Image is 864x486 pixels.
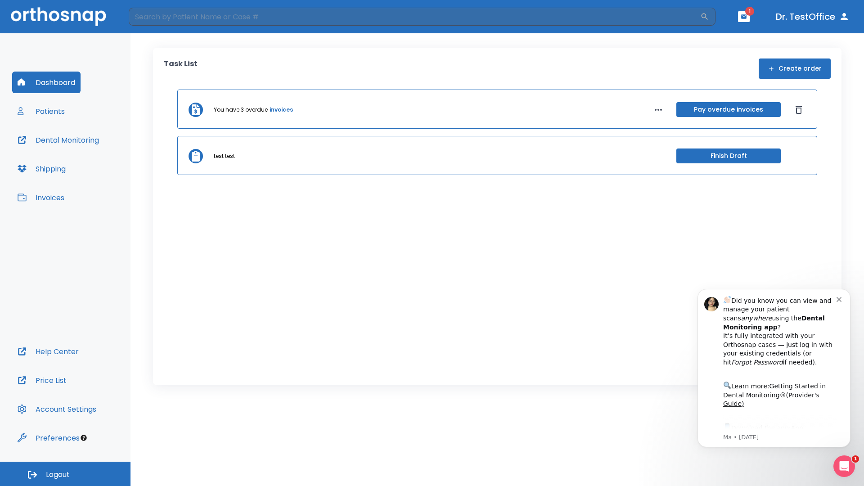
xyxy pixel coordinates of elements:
[39,158,153,166] p: Message from Ma, sent 1w ago
[129,8,700,26] input: Search by Patient Name or Case #
[12,158,71,180] button: Shipping
[11,7,106,26] img: Orthosnap
[46,470,70,480] span: Logout
[80,434,88,442] div: Tooltip anchor
[833,455,855,477] iframe: Intercom live chat
[852,455,859,463] span: 1
[676,148,781,163] button: Finish Draft
[153,19,160,27] button: Dismiss notification
[792,103,806,117] button: Dismiss
[684,275,864,462] iframe: Intercom notifications message
[214,152,235,160] p: test test
[759,58,831,79] button: Create order
[676,102,781,117] button: Pay overdue invoices
[12,72,81,93] button: Dashboard
[12,341,84,362] button: Help Center
[12,100,70,122] button: Patients
[12,369,72,391] button: Price List
[12,129,104,151] button: Dental Monitoring
[214,106,268,114] p: You have 3 overdue
[12,398,102,420] button: Account Settings
[12,187,70,208] button: Invoices
[39,149,119,165] a: App Store
[39,147,153,193] div: Download the app: | ​ Let us know if you need help getting started!
[772,9,853,25] button: Dr. TestOffice
[12,427,85,449] button: Preferences
[164,58,198,79] p: Task List
[745,7,754,16] span: 1
[270,106,293,114] a: invoices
